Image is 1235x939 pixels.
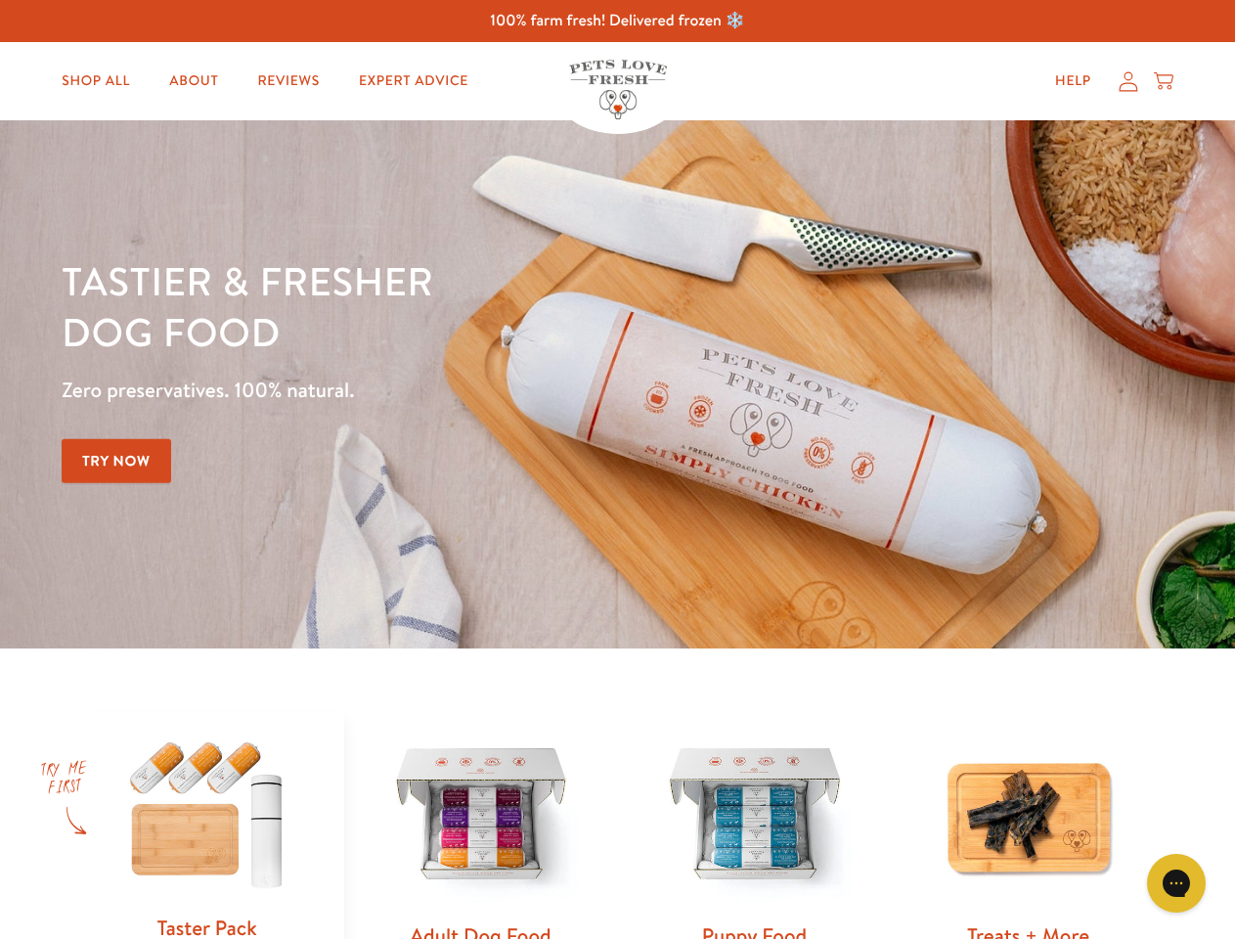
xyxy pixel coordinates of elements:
[1039,62,1107,101] a: Help
[154,62,234,101] a: About
[46,62,146,101] a: Shop All
[242,62,334,101] a: Reviews
[62,373,803,408] p: Zero preservatives. 100% natural.
[62,255,803,357] h1: Tastier & fresher dog food
[343,62,484,101] a: Expert Advice
[569,60,667,119] img: Pets Love Fresh
[62,439,171,483] a: Try Now
[1137,847,1215,919] iframe: Gorgias live chat messenger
